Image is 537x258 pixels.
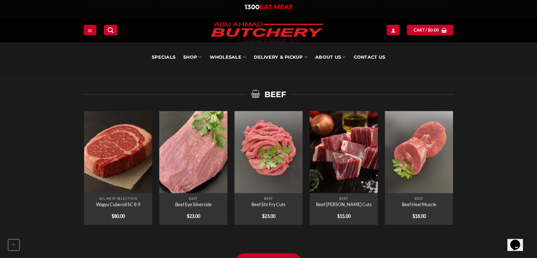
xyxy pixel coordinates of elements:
a: SHOP [183,42,202,72]
img: Abu Ahmad Butchery Punchbowl [159,111,227,193]
a: Menu [84,25,96,35]
a: Beef Eye Silverside [175,202,212,207]
p: All Meat Selection [88,197,149,200]
bdi: 23.00 [187,213,200,219]
span: BEEF [251,89,286,100]
a: Specials [152,42,175,72]
img: Abu Ahmad Butchery Punchbowl [385,111,453,193]
a: About Us [315,42,346,72]
span: $ [112,213,114,219]
a: Beef [PERSON_NAME] Cuts [316,202,372,207]
a: Delivery & Pickup [254,42,308,72]
a: Beef Heel Muscle [385,111,453,193]
p: Beef [313,197,374,200]
p: Beef [163,197,224,200]
span: Cart / [413,27,439,33]
bdi: 0.00 [428,28,439,32]
a: Search [104,25,117,35]
bdi: 18.00 [412,213,426,219]
a: Login [387,25,399,35]
span: $ [337,213,340,219]
span: $ [187,213,189,219]
a: Beef Eye Silverside [159,111,227,193]
bdi: 15.00 [337,213,351,219]
a: Go to top [8,239,20,251]
a: Wholesale [209,42,246,72]
span: 1300 [245,3,259,11]
a: Wagyu Cuberoll SC 8-9 [84,111,152,193]
span: $ [428,27,430,33]
bdi: 23.00 [262,213,275,219]
img: Abu Ahmad Butchery Punchbowl [310,111,378,193]
iframe: chat widget [507,230,530,251]
a: Beef Stir Fry Cuts [251,202,286,207]
img: Abu Ahmad Butchery [205,18,329,42]
a: Cart / $0.00 [407,25,453,35]
span: EAT MEAT [259,3,293,11]
a: Beef Curry Cuts [310,111,378,193]
a: Contact Us [353,42,385,72]
a: Wagyu Cuberoll SC 8-9 [96,202,140,207]
span: $ [412,213,415,219]
p: Beef [238,197,299,200]
a: 1300EAT MEAT [245,3,293,11]
img: Abu Ahmad Butchery Punchbowl [84,111,152,193]
bdi: 80.00 [112,213,125,219]
p: Beef [388,197,449,200]
a: Beef Stir Fry Cuts [234,111,303,193]
a: Beef Heel Muscle [402,202,436,207]
img: Abu Ahmad Butchery Punchbowl [234,111,303,193]
span: $ [262,213,264,219]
